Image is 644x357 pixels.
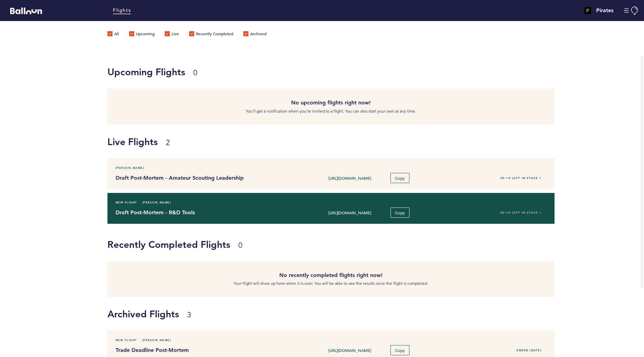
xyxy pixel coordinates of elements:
span: [PERSON_NAME] [142,199,171,206]
span: Ended [DATE] [517,349,541,352]
small: 2 [166,138,170,147]
h1: Live Flights [107,135,639,148]
h4: Draft Post-Mortem - R&D Tools [116,209,289,217]
label: All [107,31,119,38]
small: 3 [187,310,191,319]
label: Archived [243,31,266,38]
h1: Archived Flights [107,307,639,321]
span: New Flight [116,337,137,343]
label: Live [165,31,179,38]
h4: No upcoming flights right now! [113,99,549,107]
svg: Balloon [10,7,42,14]
h4: Pirates [596,6,613,15]
button: Manage Account [624,6,639,15]
h4: Draft Post-Mortem - Amateur Scouting Leadership [116,174,289,182]
button: Copy [390,345,409,355]
a: Balloon [5,7,42,14]
span: [PERSON_NAME] [116,164,144,171]
button: Copy [390,207,409,218]
h1: Recently Completed Flights [107,238,549,251]
p: Your flight will show up here when it is over. You will be able to see the results once the fligh... [113,280,549,287]
span: 5D 2H left in stage 1 [500,211,542,214]
span: Copy [395,348,405,353]
span: [PERSON_NAME] [142,337,171,343]
a: Flights [113,7,131,14]
h1: Upcoming Flights [107,65,549,79]
p: You’ll get a notification when you’re invited to a flight. You can also start your own at any time. [113,108,549,115]
small: 0 [238,241,242,250]
span: New Flight [116,199,137,206]
h4: No recently completed flights right now! [113,271,549,279]
label: Upcoming [129,31,155,38]
span: Copy [395,175,405,181]
h4: Trade Deadline Post-Mortem [116,346,289,354]
span: 2D 1H left in stage 1 [500,176,542,180]
span: Copy [395,210,405,215]
label: Recently Completed [189,31,233,38]
button: Copy [390,173,409,183]
small: 0 [193,68,197,77]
